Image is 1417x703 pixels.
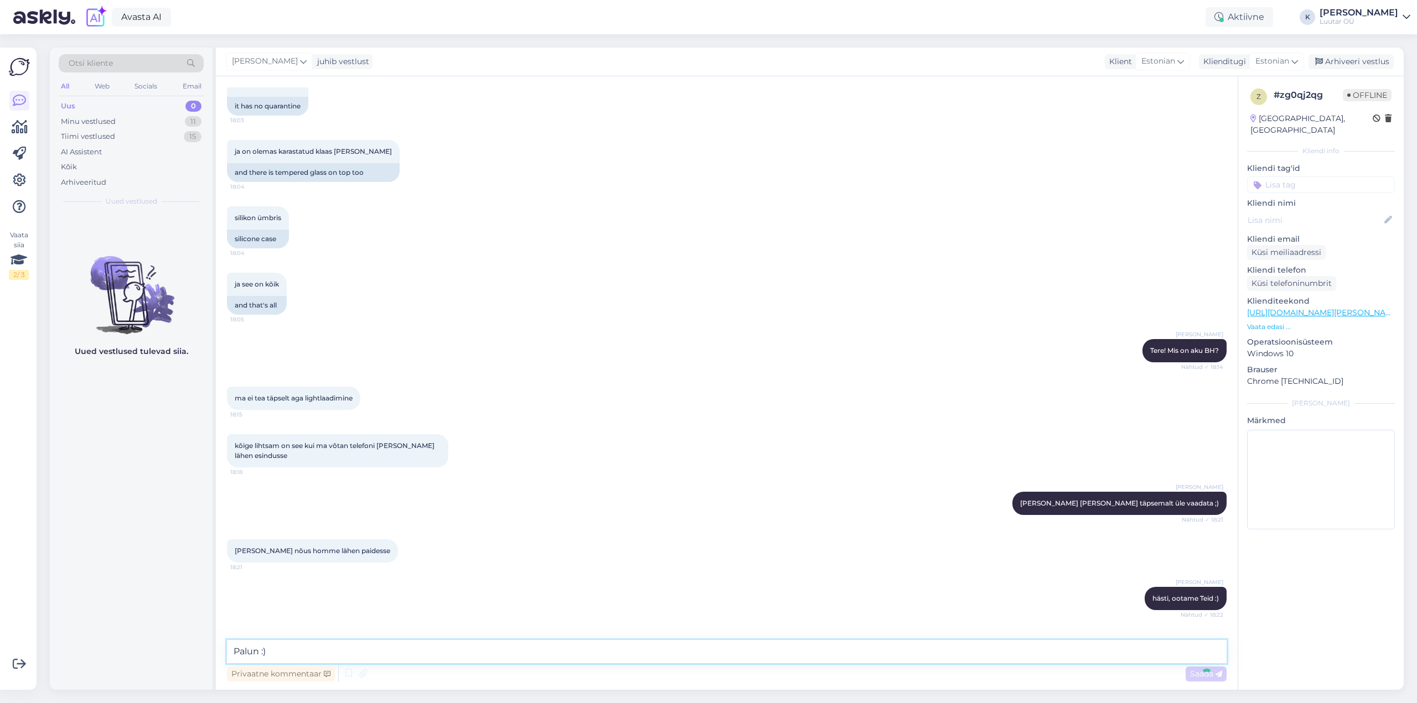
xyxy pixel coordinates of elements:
[227,97,308,116] div: it has no quarantine
[1300,9,1315,25] div: K
[112,8,171,27] a: Avasta AI
[1247,233,1395,245] p: Kliendi email
[1247,364,1395,376] p: Brauser
[75,346,188,357] p: Uued vestlused tulevad siia.
[180,79,204,93] div: Email
[1247,398,1395,408] div: [PERSON_NAME]
[1247,176,1395,193] input: Lisa tag
[1182,515,1223,524] span: Nähtud ✓ 18:21
[230,563,272,571] span: 18:21
[1105,56,1132,67] div: Klient
[1256,92,1261,101] span: z
[230,116,272,124] span: 18:03
[1141,55,1175,67] span: Estonian
[1250,113,1373,136] div: [GEOGRAPHIC_DATA], [GEOGRAPHIC_DATA]
[235,213,281,222] span: silikon ümbris
[1181,611,1223,619] span: Nähtud ✓ 18:22
[235,147,392,155] span: ja on olemas karastatud klaas [PERSON_NAME]
[1247,336,1395,348] p: Operatsioonisüsteem
[1247,276,1336,291] div: Küsi telefoninumbrit
[9,270,29,280] div: 2 / 3
[1247,348,1395,360] p: Windows 10
[9,56,30,77] img: Askly Logo
[61,101,75,112] div: Uus
[235,280,279,288] span: ja see on kõik
[1248,214,1382,226] input: Lisa nimi
[1247,197,1395,209] p: Kliendi nimi
[1247,415,1395,426] p: Märkmed
[235,546,390,555] span: [PERSON_NAME] nõus homme lähen paidesse
[1247,322,1395,332] p: Vaata edasi ...
[1152,594,1219,602] span: hästi, ootame Teid :)
[232,55,298,67] span: [PERSON_NAME]
[1247,245,1326,260] div: Küsi meiliaadressi
[61,116,116,127] div: Minu vestlused
[1247,376,1395,387] p: Chrome [TECHNICAL_ID]
[1247,308,1400,317] a: [URL][DOMAIN_NAME][PERSON_NAME]
[1150,346,1219,355] span: Tere! Mis on aku BH?
[230,249,272,257] span: 18:04
[1247,146,1395,156] div: Kliendi info
[185,116,201,127] div: 11
[1274,88,1343,102] div: # zg0qj2qg
[69,58,113,69] span: Otsi kliente
[235,441,436,460] span: kõige lihtsam on see kui ma võtan telefoni [PERSON_NAME] lähen esindusse
[59,79,71,93] div: All
[1206,7,1273,27] div: Aktiivne
[1320,8,1398,17] div: [PERSON_NAME]
[1247,163,1395,174] p: Kliendi tag'id
[1320,17,1398,26] div: Luutar OÜ
[1309,54,1394,69] div: Arhiveeri vestlus
[61,131,115,142] div: Tiimi vestlused
[1176,483,1223,491] span: [PERSON_NAME]
[1176,578,1223,586] span: [PERSON_NAME]
[61,162,77,173] div: Kõik
[227,230,289,248] div: silicone case
[227,163,400,182] div: and there is tempered glass on top too
[50,236,213,336] img: No chats
[1020,499,1219,507] span: [PERSON_NAME] [PERSON_NAME] täpsemalt üle vaadata ;)
[230,315,272,324] span: 18:05
[230,468,272,476] span: 18:18
[106,196,157,206] span: Uued vestlused
[92,79,112,93] div: Web
[230,183,272,191] span: 18:04
[132,79,159,93] div: Socials
[313,56,369,67] div: juhib vestlust
[1247,264,1395,276] p: Kliendi telefon
[9,230,29,280] div: Vaata siia
[184,131,201,142] div: 15
[1247,295,1395,307] p: Klienditeekond
[1320,8,1410,26] a: [PERSON_NAME]Luutar OÜ
[1343,89,1392,101] span: Offline
[185,101,201,112] div: 0
[1255,55,1289,67] span: Estonian
[230,410,272,419] span: 18:15
[61,177,106,188] div: Arhiveeritud
[1181,363,1223,371] span: Nähtud ✓ 18:14
[235,394,353,402] span: ma ei tea täpselt aga lightlaadimine
[1176,330,1223,339] span: [PERSON_NAME]
[84,6,107,29] img: explore-ai
[227,296,287,315] div: and that's all
[1199,56,1246,67] div: Klienditugi
[61,147,102,158] div: AI Assistent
